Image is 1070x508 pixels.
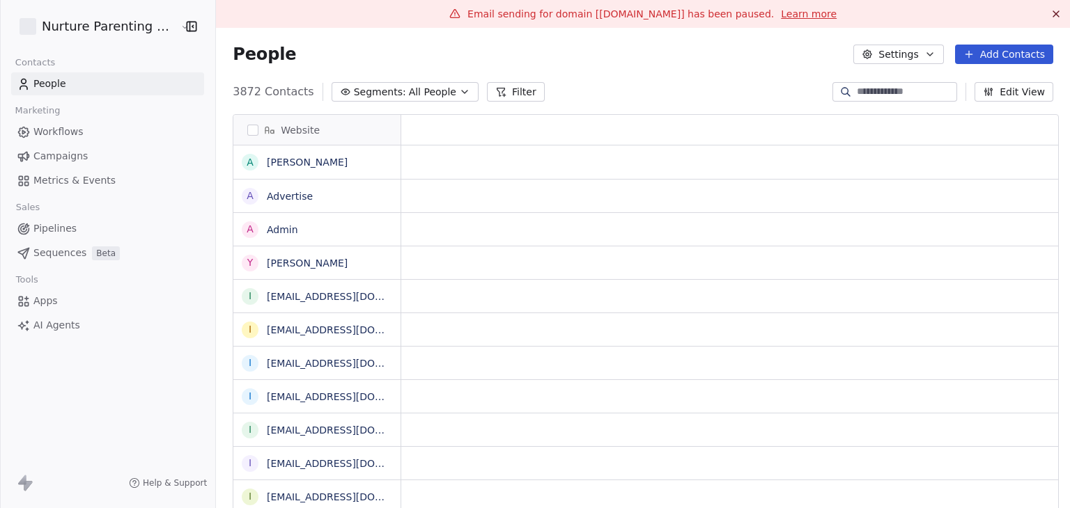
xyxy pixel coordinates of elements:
[267,191,313,202] a: Advertise
[247,255,254,270] div: Y
[233,115,401,145] div: Website
[267,458,437,469] a: [EMAIL_ADDRESS][DOMAIN_NAME]
[247,189,254,203] div: A
[249,422,251,437] div: i
[33,173,116,188] span: Metrics & Events
[975,82,1053,102] button: Edit View
[33,246,86,260] span: Sequences
[354,85,406,100] span: Segments:
[249,389,251,404] div: i
[33,221,77,236] span: Pipelines
[10,197,46,218] span: Sales
[233,44,296,65] span: People
[249,289,251,303] div: i
[267,358,437,369] a: [EMAIL_ADDRESS][DOMAIN_NAME]
[267,391,437,402] a: [EMAIL_ADDRESS][DOMAIN_NAME]
[11,314,204,337] a: AI Agents
[33,149,88,164] span: Campaigns
[267,257,348,269] a: [PERSON_NAME]
[17,15,171,38] button: Nurture Parenting Magazine
[9,100,66,121] span: Marketing
[11,120,204,143] a: Workflows
[781,7,837,21] a: Learn more
[853,45,943,64] button: Settings
[955,45,1053,64] button: Add Contacts
[11,72,204,95] a: People
[247,222,254,237] div: A
[33,77,66,91] span: People
[9,52,61,73] span: Contacts
[267,491,437,502] a: [EMAIL_ADDRESS][DOMAIN_NAME]
[249,489,251,504] div: i
[33,125,84,139] span: Workflows
[42,17,177,35] span: Nurture Parenting Magazine
[247,155,254,170] div: A
[10,269,44,290] span: Tools
[487,82,545,102] button: Filter
[249,356,251,370] div: i
[11,145,204,168] a: Campaigns
[267,224,298,235] a: Admin
[249,322,251,337] div: i
[143,477,207,489] span: Help & Support
[11,169,204,192] a: Metrics & Events
[11,217,204,240] a: Pipelines
[281,123,320,137] span: Website
[33,318,80,333] span: AI Agents
[267,424,437,436] a: [EMAIL_ADDRESS][DOMAIN_NAME]
[267,157,348,168] a: [PERSON_NAME]
[267,324,437,335] a: [EMAIL_ADDRESS][DOMAIN_NAME]
[11,241,204,264] a: SequencesBeta
[233,84,313,100] span: 3872 Contacts
[249,456,251,470] div: i
[33,294,58,308] span: Apps
[409,85,456,100] span: All People
[467,8,774,19] span: Email sending for domain [[DOMAIN_NAME]] has been paused.
[92,246,120,260] span: Beta
[267,291,437,302] a: [EMAIL_ADDRESS][DOMAIN_NAME]
[129,477,207,489] a: Help & Support
[11,289,204,312] a: Apps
